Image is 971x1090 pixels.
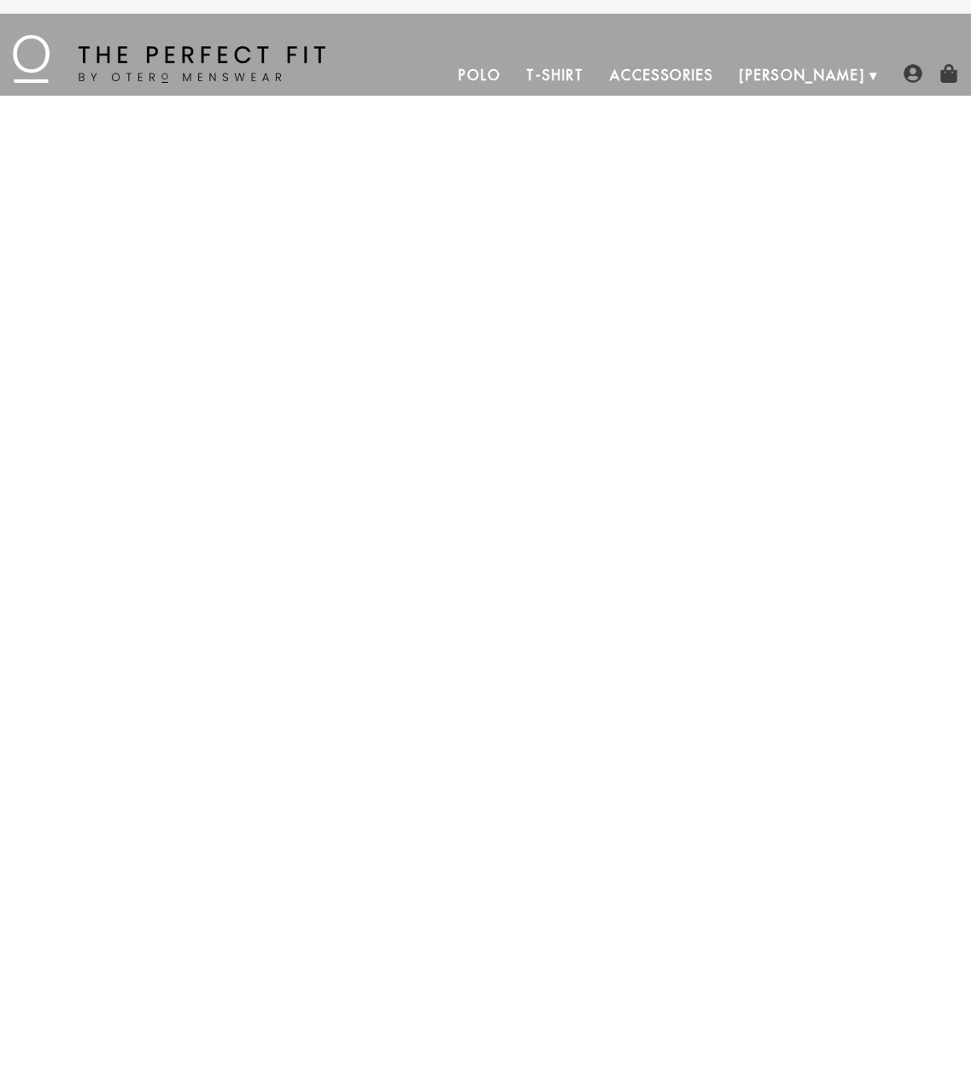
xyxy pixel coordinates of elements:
img: The Perfect Fit - by Otero Menswear - Logo [13,35,325,83]
a: T-Shirt [513,55,596,96]
a: Accessories [597,55,727,96]
a: Polo [446,55,514,96]
img: user-account-icon.png [904,64,922,83]
a: [PERSON_NAME] [727,55,878,96]
img: shopping-bag-icon.png [939,64,958,83]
